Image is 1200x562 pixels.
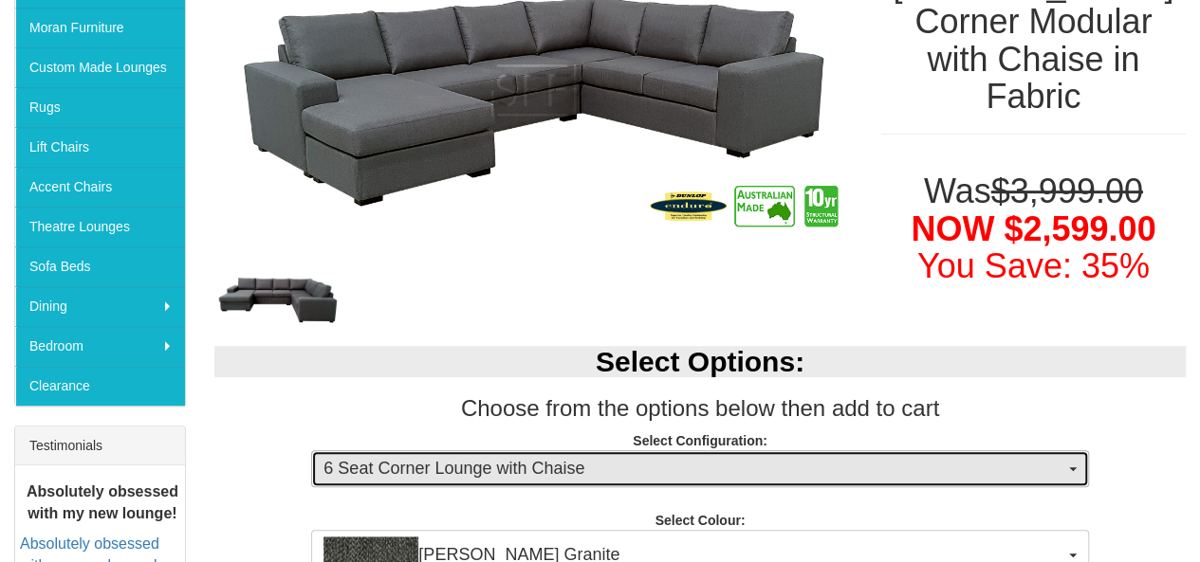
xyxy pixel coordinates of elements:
[655,513,745,528] strong: Select Colour:
[323,457,1063,481] span: 6 Seat Corner Lounge with Chaise
[15,366,185,406] a: Clearance
[15,47,185,87] a: Custom Made Lounges
[911,209,1155,248] span: NOW $2,599.00
[596,346,804,377] b: Select Options:
[15,87,185,127] a: Rugs
[15,286,185,326] a: Dining
[15,127,185,167] a: Lift Chairs
[15,426,185,465] div: Testimonials
[15,8,185,47] a: Moran Furniture
[633,433,767,448] strong: Select Configuration:
[991,172,1143,210] del: $3,999.00
[917,246,1150,285] font: You Save: 35%
[15,167,185,207] a: Accent Chairs
[214,396,1186,421] h3: Choose from the options below then add to cart
[15,326,185,366] a: Bedroom
[15,246,185,286] a: Sofa Beds
[881,172,1186,285] h1: Was
[15,207,185,246] a: Theatre Lounges
[311,450,1088,488] button: 6 Seat Corner Lounge with Chaise
[27,482,178,520] b: Absolutely obsessed with my new lounge!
